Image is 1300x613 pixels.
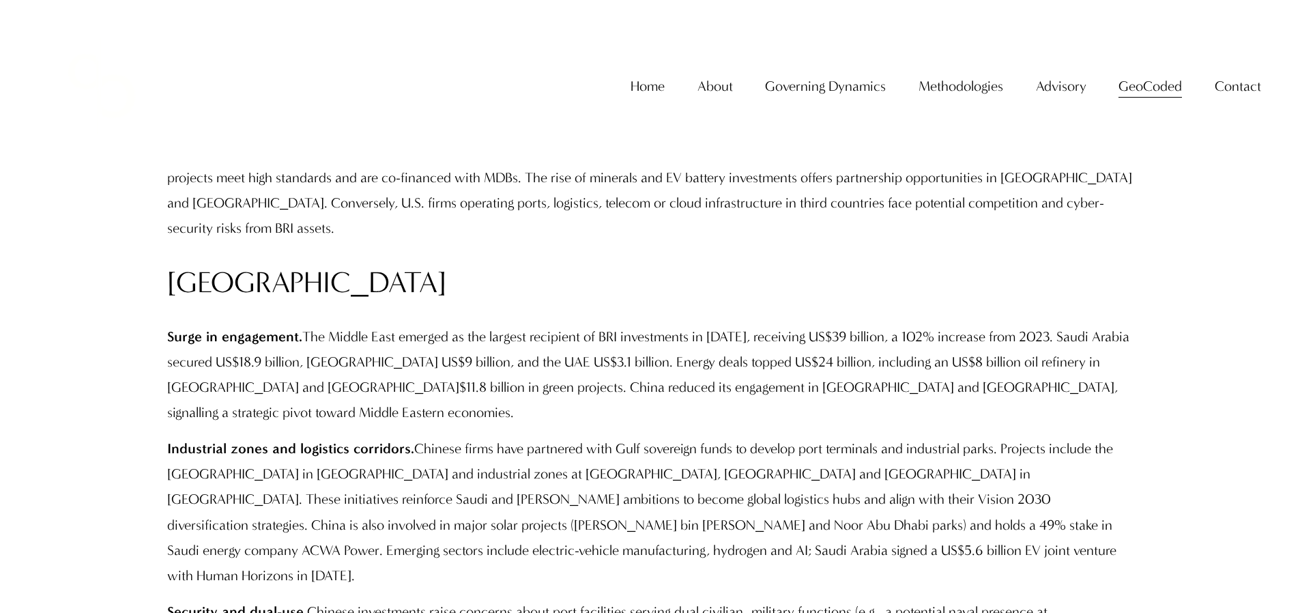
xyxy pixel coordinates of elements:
a: folder dropdown [1036,72,1086,100]
strong: Surge in engagement. [167,328,302,345]
a: folder dropdown [697,72,733,100]
img: Christopher Sanchez &amp; Co. [39,23,164,149]
a: folder dropdown [1215,72,1261,100]
h3: [GEOGRAPHIC_DATA] [167,263,1133,302]
span: GeoCoded [1118,74,1182,99]
span: Contact [1215,74,1261,99]
span: Methodologies [919,74,1003,99]
p: U.S. companies may still engage in BRI projects indirectly (e.g., through construction services o... [167,140,1133,241]
span: Advisory [1036,74,1086,99]
a: folder dropdown [765,72,886,100]
a: Home [631,72,665,100]
span: Governing Dynamics [765,74,886,99]
a: folder dropdown [919,72,1003,100]
p: Chinese firms have partnered with Gulf sovereign funds to develop port terminals and industrial p... [167,436,1133,588]
p: The Middle East emerged as the largest recipient of BRI investments in [DATE], receiving US$39 bi... [167,324,1133,425]
strong: Industrial zones and logistics corridors. [167,440,414,457]
span: About [697,74,733,99]
a: folder dropdown [1118,72,1182,100]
